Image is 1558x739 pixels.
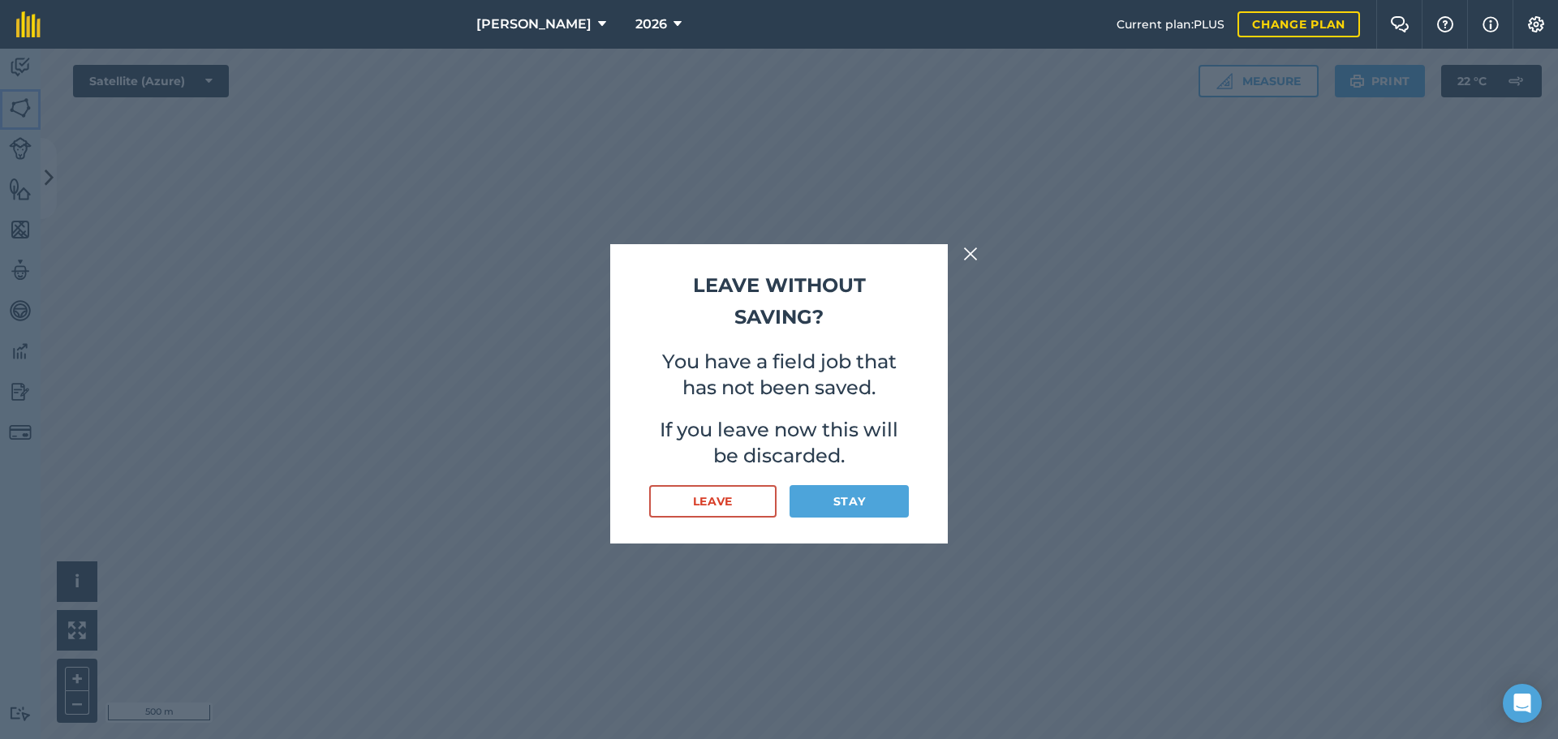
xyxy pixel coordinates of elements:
button: Leave [649,485,777,518]
img: Two speech bubbles overlapping with the left bubble in the forefront [1390,16,1410,32]
img: A cog icon [1526,16,1546,32]
span: Current plan : PLUS [1117,15,1224,33]
img: svg+xml;base64,PHN2ZyB4bWxucz0iaHR0cDovL3d3dy53My5vcmcvMjAwMC9zdmciIHdpZHRoPSIxNyIgaGVpZ2h0PSIxNy... [1483,15,1499,34]
a: Change plan [1237,11,1360,37]
img: svg+xml;base64,PHN2ZyB4bWxucz0iaHR0cDovL3d3dy53My5vcmcvMjAwMC9zdmciIHdpZHRoPSIyMiIgaGVpZ2h0PSIzMC... [963,244,978,264]
span: 2026 [635,15,667,34]
h2: Leave without saving? [649,270,909,333]
span: [PERSON_NAME] [476,15,592,34]
img: A question mark icon [1435,16,1455,32]
p: You have a field job that has not been saved. [649,349,909,401]
img: fieldmargin Logo [16,11,41,37]
button: Stay [790,485,909,518]
p: If you leave now this will be discarded. [649,417,909,469]
div: Open Intercom Messenger [1503,684,1542,723]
